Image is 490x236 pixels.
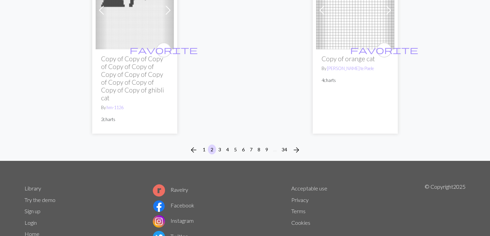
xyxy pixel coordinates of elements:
nav: Page navigation [187,145,303,155]
a: Ravelry [153,186,188,193]
p: 2 charts [101,116,168,123]
p: 4 charts [322,77,389,84]
a: Login [24,219,37,226]
a: Library [24,185,41,191]
button: 4 [224,145,232,154]
img: Instagram logo [153,215,165,227]
button: Next [290,145,303,155]
button: 9 [263,145,271,154]
h2: Copy of orange cat [322,55,389,63]
i: favourite [350,43,418,57]
a: Orange Cat [316,6,394,13]
a: ghibli cat [96,6,174,13]
a: Sign up [24,208,40,214]
button: favourite [156,43,171,57]
a: Instagram [153,217,194,224]
img: Ravelry logo [153,184,165,197]
h2: Copy of Copy of Copy of Copy of Copy of Copy of Copy of Copy of Copy of Copy of Copy of Copy of g... [101,55,168,102]
a: Privacy [291,197,309,203]
a: Facebook [153,202,194,208]
button: 5 [231,145,240,154]
span: arrow_forward [292,145,300,155]
button: Previous [187,145,200,155]
button: 3 [216,145,224,154]
p: By [101,104,168,111]
a: Try the demo [24,197,55,203]
i: Previous [190,146,198,154]
button: 6 [239,145,247,154]
a: Acceptable use [291,185,327,191]
span: favorite [130,45,198,55]
span: favorite [350,45,418,55]
a: [PERSON_NAME] te Poele [327,66,374,71]
button: favourite [377,43,392,57]
span: arrow_back [190,145,198,155]
a: hm-1126 [107,105,124,110]
p: By [322,65,389,72]
button: 34 [279,145,290,154]
button: 2 [208,145,216,154]
a: Cookies [291,219,310,226]
button: 7 [247,145,255,154]
i: Next [292,146,300,154]
button: 1 [200,145,208,154]
button: 8 [255,145,263,154]
img: Facebook logo [153,200,165,212]
i: favourite [130,43,198,57]
a: Terms [291,208,306,214]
